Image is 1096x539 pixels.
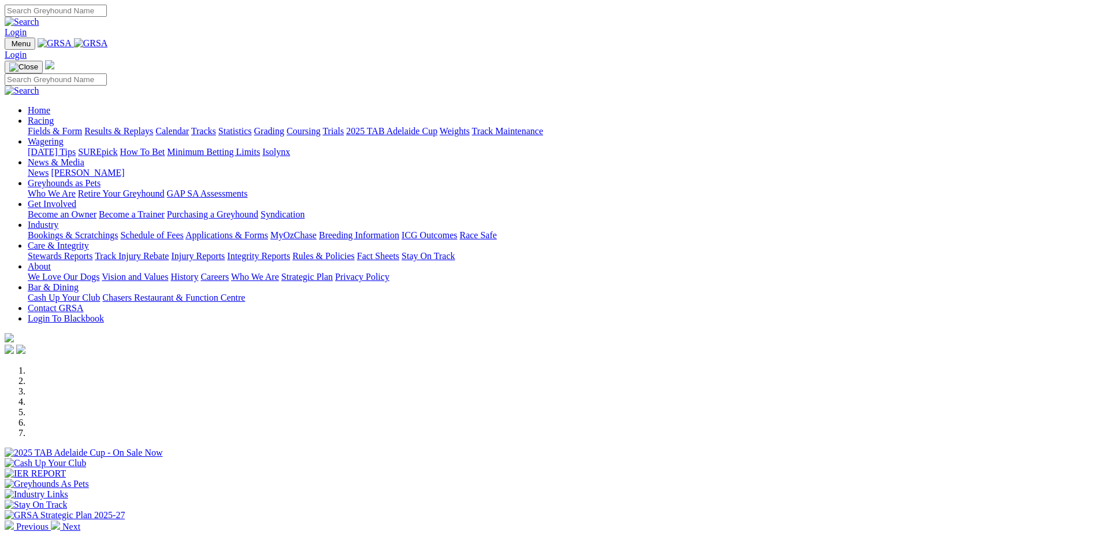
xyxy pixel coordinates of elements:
[38,38,72,49] img: GRSA
[28,157,84,167] a: News & Media
[5,468,66,479] img: IER REPORT
[171,251,225,261] a: Injury Reports
[28,147,76,157] a: [DATE] Tips
[346,126,437,136] a: 2025 TAB Adelaide Cup
[51,520,60,530] img: chevron-right-pager-white.svg
[16,345,25,354] img: twitter.svg
[28,282,79,292] a: Bar & Dining
[62,522,80,531] span: Next
[28,199,76,209] a: Get Involved
[28,147,1091,157] div: Wagering
[28,126,82,136] a: Fields & Form
[185,230,268,240] a: Applications & Forms
[99,209,165,219] a: Become a Trainer
[28,251,92,261] a: Stewards Reports
[5,448,163,458] img: 2025 TAB Adelaide Cup - On Sale Now
[292,251,355,261] a: Rules & Policies
[155,126,189,136] a: Calendar
[28,241,89,250] a: Care & Integrity
[167,209,258,219] a: Purchasing a Greyhound
[120,230,183,240] a: Schedule of Fees
[5,458,86,468] img: Cash Up Your Club
[74,38,108,49] img: GRSA
[28,230,118,240] a: Bookings & Scratchings
[5,17,39,27] img: Search
[5,73,107,86] input: Search
[5,520,14,530] img: chevron-left-pager-white.svg
[51,522,80,531] a: Next
[28,293,1091,303] div: Bar & Dining
[28,126,1091,136] div: Racing
[254,126,284,136] a: Grading
[270,230,317,240] a: MyOzChase
[5,61,43,73] button: Toggle navigation
[28,293,100,302] a: Cash Up Your Club
[9,62,38,72] img: Close
[28,105,50,115] a: Home
[281,272,333,282] a: Strategic Plan
[335,272,389,282] a: Privacy Policy
[102,293,245,302] a: Chasers Restaurant & Function Centre
[5,510,125,520] img: GRSA Strategic Plan 2025-27
[231,272,279,282] a: Who We Are
[287,126,321,136] a: Coursing
[191,126,216,136] a: Tracks
[5,489,68,500] img: Industry Links
[5,27,27,37] a: Login
[5,38,35,50] button: Toggle navigation
[5,522,51,531] a: Previous
[5,50,27,60] a: Login
[5,5,107,17] input: Search
[5,500,67,510] img: Stay On Track
[218,126,252,136] a: Statistics
[261,209,304,219] a: Syndication
[5,333,14,342] img: logo-grsa-white.png
[28,116,54,125] a: Racing
[262,147,290,157] a: Isolynx
[78,189,165,198] a: Retire Your Greyhound
[5,86,39,96] img: Search
[28,313,104,323] a: Login To Blackbook
[459,230,496,240] a: Race Safe
[28,136,64,146] a: Wagering
[28,209,1091,220] div: Get Involved
[402,230,457,240] a: ICG Outcomes
[51,168,124,178] a: [PERSON_NAME]
[84,126,153,136] a: Results & Replays
[322,126,344,136] a: Trials
[28,251,1091,261] div: Care & Integrity
[5,345,14,354] img: facebook.svg
[28,230,1091,241] div: Industry
[472,126,543,136] a: Track Maintenance
[28,209,96,219] a: Become an Owner
[28,303,83,313] a: Contact GRSA
[167,147,260,157] a: Minimum Betting Limits
[440,126,470,136] a: Weights
[28,272,1091,282] div: About
[16,522,49,531] span: Previous
[5,479,89,489] img: Greyhounds As Pets
[28,189,1091,199] div: Greyhounds as Pets
[170,272,198,282] a: History
[28,178,101,188] a: Greyhounds as Pets
[28,220,58,230] a: Industry
[319,230,399,240] a: Breeding Information
[28,168,49,178] a: News
[28,189,76,198] a: Who We Are
[357,251,399,261] a: Fact Sheets
[28,261,51,271] a: About
[95,251,169,261] a: Track Injury Rebate
[102,272,168,282] a: Vision and Values
[200,272,229,282] a: Careers
[28,272,99,282] a: We Love Our Dogs
[28,168,1091,178] div: News & Media
[120,147,165,157] a: How To Bet
[78,147,117,157] a: SUREpick
[45,60,54,69] img: logo-grsa-white.png
[402,251,455,261] a: Stay On Track
[167,189,248,198] a: GAP SA Assessments
[227,251,290,261] a: Integrity Reports
[12,39,31,48] span: Menu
